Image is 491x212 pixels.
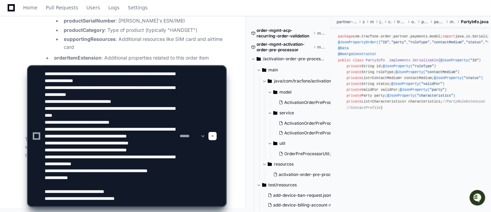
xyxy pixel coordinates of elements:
[108,6,119,10] span: Logs
[7,28,126,39] div: Welcome
[317,44,326,50] span: master
[338,46,349,51] span: @Data
[128,6,148,10] span: Settings
[443,35,455,39] span: import
[257,28,312,39] span: order-mgmt-acp-recurring-order-validation
[411,19,416,25] span: order
[62,36,226,52] li: : Additional resources like SIM card and airtime card
[62,27,226,35] li: : Type of product (typically "HANDSET")
[62,17,226,25] li: : [PERSON_NAME]'s ESN/IMEI
[24,52,114,59] div: Start new chat
[397,19,406,25] span: tracfone
[64,36,116,42] strong: supportingResources
[338,35,353,39] span: package
[118,54,126,62] button: Start new chat
[338,34,484,111] div: com.tracfone.order.partner.payments.model; java.io.Serializable; java.util.List; com.fasterxml.[P...
[421,19,428,25] span: partner
[7,52,19,64] img: 1756235613930-3d25f9e4-fa56-45dd-b3ad-e072dfbd1548
[380,19,383,25] span: java
[461,19,489,25] span: PartyInfo.java
[64,27,105,33] strong: productCategory
[49,72,84,78] a: Powered byPylon
[466,41,483,45] span: "status"
[408,41,430,45] span: "roleType"
[432,41,464,45] span: "contactMedium"
[257,42,312,53] span: order-mgmt-activation-order-pre-processor
[317,30,326,36] span: master
[24,59,100,64] div: We're offline, but we'll be back soon!
[46,6,78,10] span: Pull Requests
[251,53,326,64] button: /activation-order-pre-processor/src
[450,19,455,25] span: model
[69,73,84,78] span: Pylon
[7,7,21,21] img: PlayerZero
[338,52,376,56] span: @NoArgsConstructor
[363,19,365,25] span: src
[381,41,389,45] span: "ID"
[389,19,392,25] span: com
[64,18,116,24] strong: productSerialNumber
[337,19,357,25] span: partner-payments
[434,19,445,25] span: payments
[87,6,100,10] span: Users
[23,6,37,10] span: Home
[52,7,226,52] li: : Details about the device being activated
[370,19,374,25] span: main
[469,189,488,208] iframe: Open customer support
[391,41,406,45] span: "party"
